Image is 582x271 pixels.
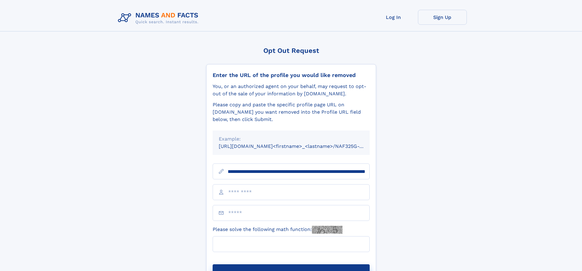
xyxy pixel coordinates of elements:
[115,10,203,26] img: Logo Names and Facts
[213,101,370,123] div: Please copy and paste the specific profile page URL on [DOMAIN_NAME] you want removed into the Pr...
[213,226,342,234] label: Please solve the following math function:
[213,72,370,79] div: Enter the URL of the profile you would like removed
[369,10,418,25] a: Log In
[418,10,467,25] a: Sign Up
[206,47,376,54] div: Opt Out Request
[213,83,370,97] div: You, or an authorized agent on your behalf, may request to opt-out of the sale of your informatio...
[219,143,381,149] small: [URL][DOMAIN_NAME]<firstname>_<lastname>/NAF325G-xxxxxxxx
[219,135,364,143] div: Example:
